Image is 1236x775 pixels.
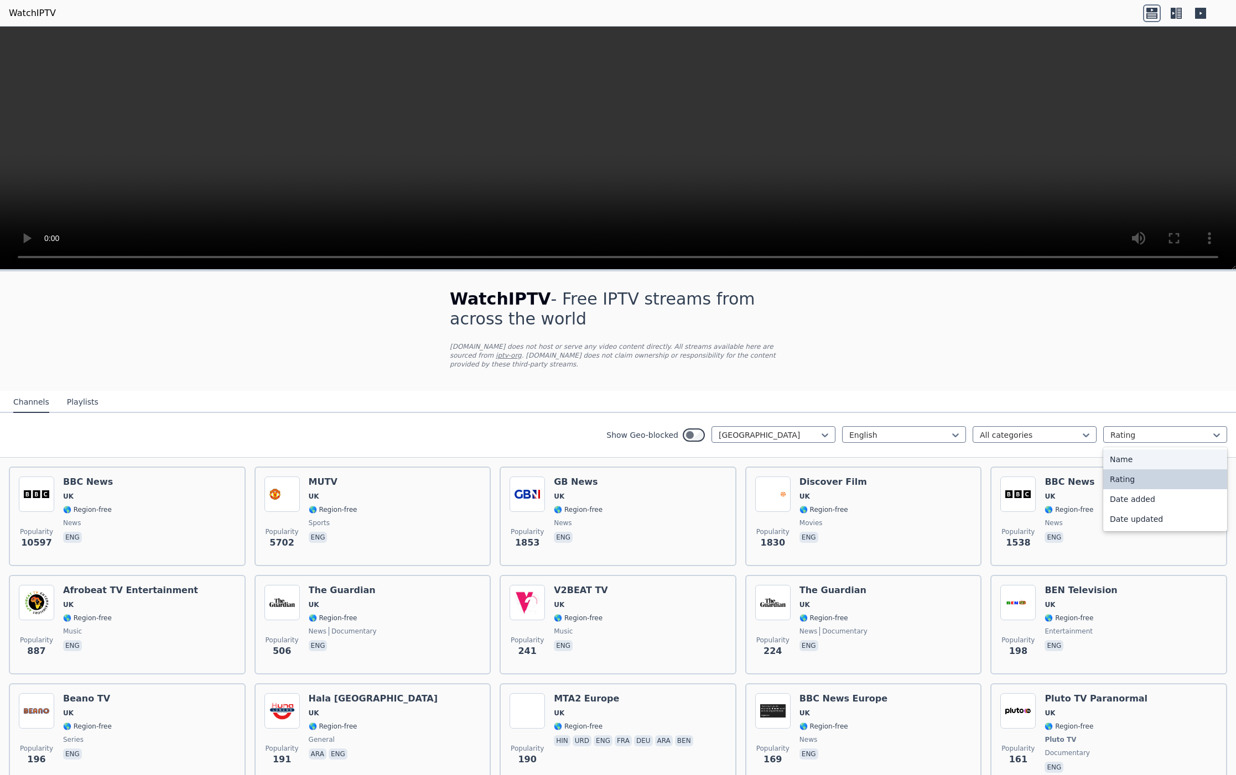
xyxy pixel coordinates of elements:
[1009,645,1027,658] span: 198
[1045,722,1093,731] span: 🌎 Region-free
[27,645,45,658] span: 887
[799,748,818,760] p: eng
[1103,469,1227,489] div: Rating
[510,476,545,512] img: GB News
[1045,532,1063,543] p: eng
[63,735,84,744] span: series
[273,645,291,658] span: 506
[554,640,573,651] p: eng
[63,640,82,651] p: eng
[20,636,53,645] span: Popularity
[329,627,377,636] span: documentary
[19,693,54,729] img: Beano TV
[63,693,112,704] h6: Beano TV
[554,532,573,543] p: eng
[799,519,823,527] span: movies
[799,614,848,622] span: 🌎 Region-free
[554,735,570,746] p: hin
[799,722,848,731] span: 🌎 Region-free
[1045,614,1093,622] span: 🌎 Region-free
[799,627,817,636] span: news
[755,476,791,512] img: Discover Film
[309,627,326,636] span: news
[594,735,612,746] p: eng
[1006,536,1031,549] span: 1538
[63,627,82,636] span: music
[554,476,603,488] h6: GB News
[63,492,74,501] span: UK
[1045,640,1063,651] p: eng
[264,693,300,729] img: Hala London
[756,527,790,536] span: Popularity
[264,476,300,512] img: MUTV
[756,636,790,645] span: Popularity
[1045,600,1055,609] span: UK
[799,476,867,488] h6: Discover Film
[1103,449,1227,469] div: Name
[799,532,818,543] p: eng
[63,722,112,731] span: 🌎 Region-free
[63,476,113,488] h6: BBC News
[269,536,294,549] span: 5702
[819,627,868,636] span: documentary
[634,735,653,746] p: deu
[1000,693,1036,729] img: Pluto TV Paranormal
[63,614,112,622] span: 🌎 Region-free
[309,748,326,760] p: ara
[309,640,328,651] p: eng
[554,614,603,622] span: 🌎 Region-free
[799,640,818,651] p: eng
[511,744,544,753] span: Popularity
[1001,636,1035,645] span: Popularity
[63,748,82,760] p: eng
[573,735,591,746] p: urd
[554,505,603,514] span: 🌎 Region-free
[1045,519,1062,527] span: news
[799,600,810,609] span: UK
[309,476,357,488] h6: MUTV
[1045,505,1093,514] span: 🌎 Region-free
[799,585,868,596] h6: The Guardian
[554,627,573,636] span: music
[63,585,198,596] h6: Afrobeat TV Entertainment
[1045,627,1093,636] span: entertainment
[1001,527,1035,536] span: Popularity
[1045,748,1090,757] span: documentary
[9,7,56,20] a: WatchIPTV
[329,748,347,760] p: eng
[510,585,545,620] img: V2BEAT TV
[799,505,848,514] span: 🌎 Region-free
[1103,509,1227,529] div: Date updated
[1000,585,1036,620] img: BEN Television
[554,693,695,704] h6: MTA2 Europe
[450,289,786,329] h1: - Free IPTV streams from across the world
[13,392,49,413] button: Channels
[450,342,786,369] p: [DOMAIN_NAME] does not host or serve any video content directly. All streams available here are s...
[675,735,693,746] p: ben
[761,536,786,549] span: 1830
[799,693,887,704] h6: BBC News Europe
[1045,585,1117,596] h6: BEN Television
[1103,489,1227,509] div: Date added
[510,693,545,729] img: MTA2 Europe
[764,753,782,766] span: 169
[309,614,357,622] span: 🌎 Region-free
[309,722,357,731] span: 🌎 Region-free
[273,753,291,766] span: 191
[309,492,319,501] span: UK
[515,536,540,549] span: 1853
[63,600,74,609] span: UK
[1045,476,1094,488] h6: BBC News
[496,352,522,359] a: iptv-org
[1045,693,1147,704] h6: Pluto TV Paranormal
[511,636,544,645] span: Popularity
[1009,753,1027,766] span: 161
[19,585,54,620] img: Afrobeat TV Entertainment
[615,735,632,746] p: fra
[63,505,112,514] span: 🌎 Region-free
[266,527,299,536] span: Popularity
[606,430,678,441] label: Show Geo-blocked
[554,722,603,731] span: 🌎 Region-free
[266,636,299,645] span: Popularity
[63,709,74,718] span: UK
